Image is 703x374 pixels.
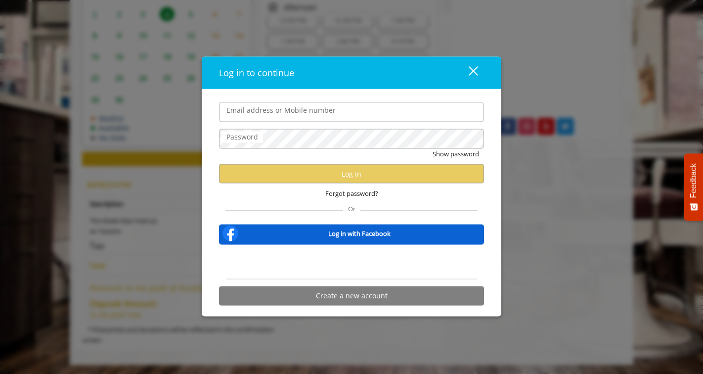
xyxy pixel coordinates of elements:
button: Log in [219,164,484,184]
span: Forgot password? [325,188,378,199]
span: Feedback [689,163,698,198]
button: Feedback - Show survey [684,153,703,221]
span: Or [343,204,360,213]
button: Show password [433,149,479,159]
input: Password [219,129,484,149]
iframe: Sign in with Google Button [293,251,410,273]
button: close dialog [450,63,484,83]
button: Create a new account [219,286,484,305]
span: Log in to continue [219,67,294,79]
label: Password [221,132,263,142]
img: facebook-logo [220,223,240,243]
input: Email address or Mobile number [219,102,484,122]
b: Log in with Facebook [328,228,391,238]
div: close dialog [457,65,477,80]
label: Email address or Mobile number [221,105,341,116]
